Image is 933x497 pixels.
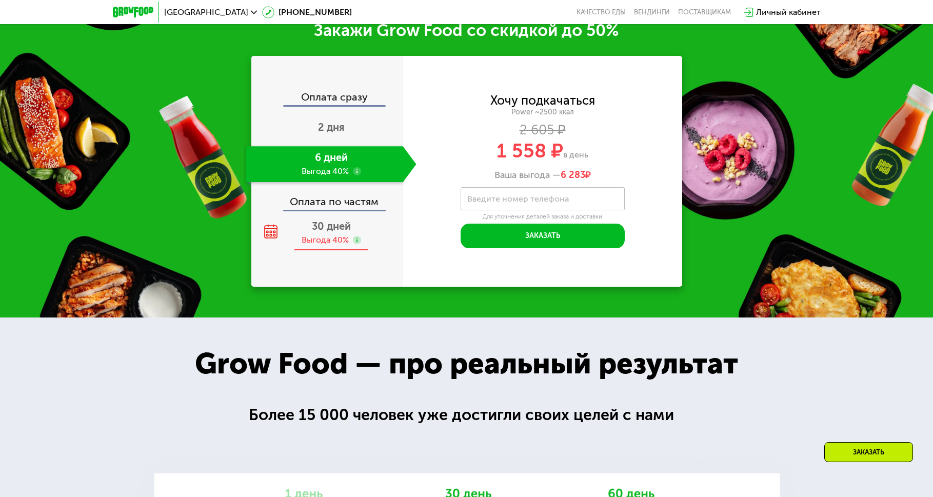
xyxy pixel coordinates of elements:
[634,8,670,16] a: Вендинги
[164,8,248,16] span: [GEOGRAPHIC_DATA]
[577,8,626,16] a: Качество еды
[318,121,345,133] span: 2 дня
[461,213,625,221] div: Для уточнения деталей заказа и доставки
[403,125,682,136] div: 2 605 ₽
[561,170,591,181] span: ₽
[249,403,684,427] div: Более 15 000 человек уже достигли своих целей с нами
[490,95,595,106] div: Хочу подкачаться
[262,6,352,18] a: [PHONE_NUMBER]
[678,8,731,16] div: поставщикам
[252,186,403,210] div: Оплата по частям
[173,342,761,386] div: Grow Food — про реальный результат
[252,92,403,105] div: Оплата сразу
[467,196,569,202] label: Введите номер телефона
[824,442,913,462] div: Заказать
[403,108,682,117] div: Power ~2500 ккал
[756,6,821,18] div: Личный кабинет
[461,224,625,248] button: Заказать
[312,220,351,232] span: 30 дней
[403,170,682,181] div: Ваша выгода —
[497,139,563,163] span: 1 558 ₽
[563,150,588,160] span: в день
[561,169,585,181] span: 6 283
[302,234,349,246] div: Выгода 40%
